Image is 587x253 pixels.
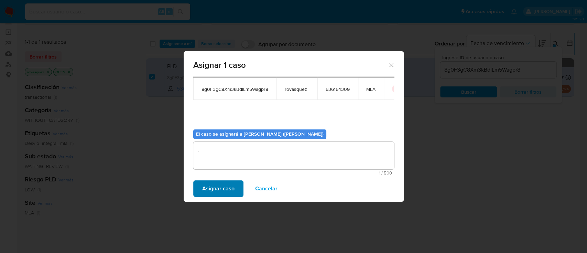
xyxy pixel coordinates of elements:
textarea: . [193,142,394,169]
span: Asignar 1 caso [193,61,388,69]
span: Cancelar [255,181,278,196]
span: Asignar caso [202,181,235,196]
button: Asignar caso [193,180,243,197]
span: 8g0F3gC8Xm3kBdlLm5Wagpr8 [202,86,268,92]
div: assign-modal [184,51,404,202]
button: Cancelar [246,180,286,197]
button: Cerrar ventana [388,62,394,68]
span: Máximo 500 caracteres [195,171,392,175]
span: MLA [366,86,376,92]
b: El caso se asignará a [PERSON_NAME] ([PERSON_NAME]) [196,130,324,137]
span: 536164309 [326,86,350,92]
span: rovasquez [285,86,309,92]
button: icon-button [392,85,400,93]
